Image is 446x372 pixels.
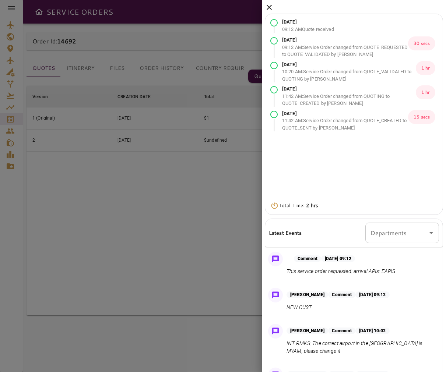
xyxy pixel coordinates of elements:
[287,304,390,311] p: NEW CUST
[282,93,416,107] p: 11:42 AM : Service Order changed from QUOTING to QUOTE_CREATED by [PERSON_NAME]
[282,61,416,68] p: [DATE]
[282,36,408,44] p: [DATE]
[355,291,389,298] p: [DATE] 09:12
[282,85,416,93] p: [DATE]
[282,117,408,131] p: 11:42 AM : Service Order changed from QUOTE_CREATED to QUOTE_SENT by [PERSON_NAME]
[282,110,408,117] p: [DATE]
[282,18,334,26] p: [DATE]
[282,26,334,33] p: 09:12 AM Quote received
[355,327,389,334] p: [DATE] 10:02
[282,68,416,82] p: 10:20 AM : Service Order changed from QUOTE_VALIDATED to QUOTING by [PERSON_NAME]
[279,202,318,209] p: Total Time:
[270,254,281,264] img: Message Icon
[269,229,302,237] h6: Latest Events
[408,110,435,124] p: 15 secs
[282,44,408,58] p: 09:12 AM : Service Order changed from QUOTE_REQUESTED to QUOTE_VALIDATED by [PERSON_NAME]
[416,85,435,99] p: 1 hr
[408,36,435,50] p: 30 secs
[287,327,328,334] p: [PERSON_NAME]
[287,291,328,298] p: [PERSON_NAME]
[287,268,395,275] p: This service order requested: arrival APIs: EAPIS
[270,326,281,336] img: Message Icon
[287,340,436,355] p: INT RMKS: The correct airport in the [GEOGRAPHIC_DATA] is MYAM, please change it
[426,228,436,238] button: Open
[270,202,279,209] img: Timer Icon
[328,291,355,298] p: Comment
[328,327,355,334] p: Comment
[270,290,281,300] img: Message Icon
[306,202,318,209] b: 2 hrs
[416,61,435,75] p: 1 hr
[321,255,355,262] p: [DATE] 09:12
[294,255,321,262] p: Comment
